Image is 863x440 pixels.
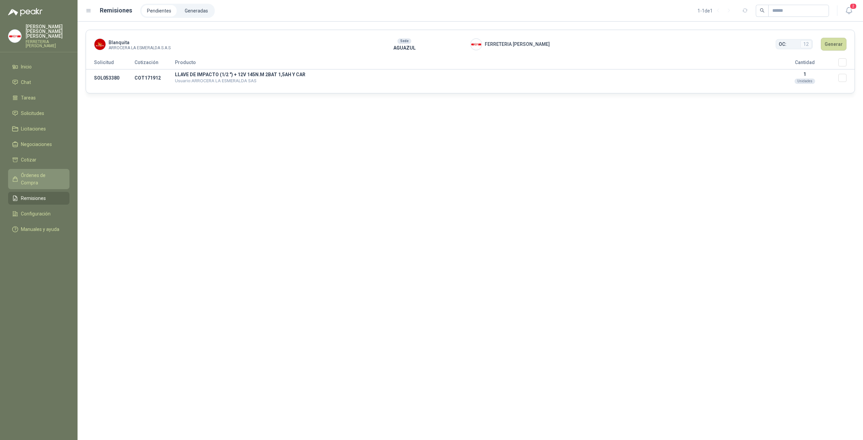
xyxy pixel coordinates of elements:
a: Inicio [8,60,69,73]
a: Solicitudes [8,107,69,120]
span: Blanquita [109,39,171,46]
p: 1 [771,71,838,77]
p: [PERSON_NAME] [PERSON_NAME] [PERSON_NAME] [26,24,69,38]
a: Tareas [8,91,69,104]
img: Company Logo [471,39,482,50]
th: Producto [175,58,771,69]
span: Chat [21,79,31,86]
th: Seleccionar/deseleccionar [838,58,855,69]
div: Sede [397,38,411,44]
a: Órdenes de Compra [8,169,69,189]
span: Usuario: ARROCERA LA ESMERALDA SAS [175,78,257,83]
span: Solicitudes [21,110,44,117]
span: 2 [850,3,857,9]
p: LLAVE DE IMPACTO (1/2 ") + 12V 145N.M 2BAT 1,5AH Y CAR [175,72,771,77]
a: Licitaciones [8,122,69,135]
div: 1 - 1 de 1 [697,5,734,16]
a: Manuales y ayuda [8,223,69,236]
span: Órdenes de Compra [21,172,63,186]
span: FERRETERIA [PERSON_NAME] [485,40,550,48]
button: Generar [821,38,846,51]
span: Negociaciones [21,141,52,148]
div: Unidades [795,79,815,84]
span: Configuración [21,210,51,217]
a: Pendientes [142,5,177,17]
th: Cantidad [771,58,838,69]
span: Manuales y ayuda [21,226,59,233]
a: Generadas [179,5,213,17]
span: Remisiones [21,195,46,202]
span: Inicio [21,63,32,70]
img: Logo peakr [8,8,42,16]
p: FERRETERIA [PERSON_NAME] [26,40,69,48]
a: Negociaciones [8,138,69,151]
img: Company Logo [94,39,106,50]
span: ARROCERA LA ESMERALDA S.A.S [109,46,171,50]
a: Chat [8,76,69,89]
th: Cotización [135,58,175,69]
button: 2 [843,5,855,17]
span: Licitaciones [21,125,46,133]
span: search [760,8,765,13]
img: Company Logo [8,30,21,42]
h1: Remisiones [100,6,132,15]
th: Solicitud [86,58,135,69]
p: AGUAZUL [338,44,470,52]
span: Cotizar [21,156,36,164]
a: Remisiones [8,192,69,205]
a: Configuración [8,207,69,220]
td: COT171912 [135,69,175,87]
span: OC: [779,40,786,48]
a: Cotizar [8,153,69,166]
span: 12 [800,40,812,48]
td: SOL053380 [86,69,135,87]
td: Seleccionar/deseleccionar [838,69,855,87]
span: Tareas [21,94,36,101]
